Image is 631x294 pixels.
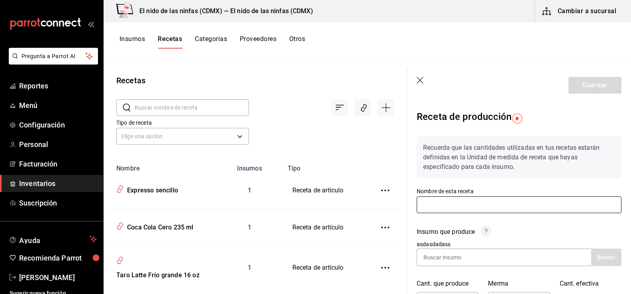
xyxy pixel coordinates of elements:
[19,198,97,208] span: Suscripción
[19,120,97,130] span: Configuración
[124,183,178,195] div: Expresso sencillo
[216,160,283,172] th: Insumos
[124,220,194,232] div: Coca Cola Cero 235 ml
[19,139,97,150] span: Personal
[283,172,367,209] td: Receta de artículo
[19,100,97,111] span: Menú
[6,58,98,66] a: Pregunta a Parrot AI
[417,279,478,288] div: Cant. que produce
[331,99,348,116] div: Ordenar por
[488,279,550,288] div: Merma
[120,35,145,49] button: Insumos
[158,35,182,49] button: Recetas
[19,178,97,189] span: Inventarios
[283,209,367,246] td: Receta de artículo
[19,159,97,169] span: Facturación
[195,35,227,49] button: Categorías
[240,35,276,49] button: Proveedores
[417,227,475,237] div: Insumo que produce
[248,223,251,231] span: 1
[417,106,621,130] div: Receta de producción
[113,268,200,280] div: Taro Latte Frío grande 16 oz
[289,35,305,49] button: Otros
[19,272,97,283] span: [PERSON_NAME]
[560,279,621,288] div: Cant. efectiva
[116,74,145,86] div: Recetas
[512,114,522,123] img: Tooltip marker
[116,128,249,145] div: Elige una opción
[417,188,621,194] label: Nombre de esta receta
[248,186,251,194] span: 1
[133,6,313,16] h3: El nido de las ninfas (CDMX) — El nido de las ninfas (CDMX)
[120,35,305,49] div: navigation tabs
[377,99,394,116] div: Agregar receta
[19,80,97,91] span: Reportes
[248,264,251,271] span: 1
[354,99,371,116] div: Asociar recetas
[135,100,249,116] input: Buscar nombre de receta
[407,218,621,266] div: asdasdadass
[116,120,249,125] label: Tipo de receta
[283,246,367,290] td: Receta de artículo
[417,249,497,266] input: Buscar insumo
[417,137,621,178] div: Recuerda que las cantidades utilizadas en tus recetas estarán definidas en la Unidad de medida de...
[283,160,367,172] th: Tipo
[19,253,97,263] span: Recomienda Parrot
[88,21,94,27] button: open_drawer_menu
[104,160,216,172] th: Nombre
[9,48,98,65] button: Pregunta a Parrot AI
[19,234,86,244] span: Ayuda
[22,52,86,61] span: Pregunta a Parrot AI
